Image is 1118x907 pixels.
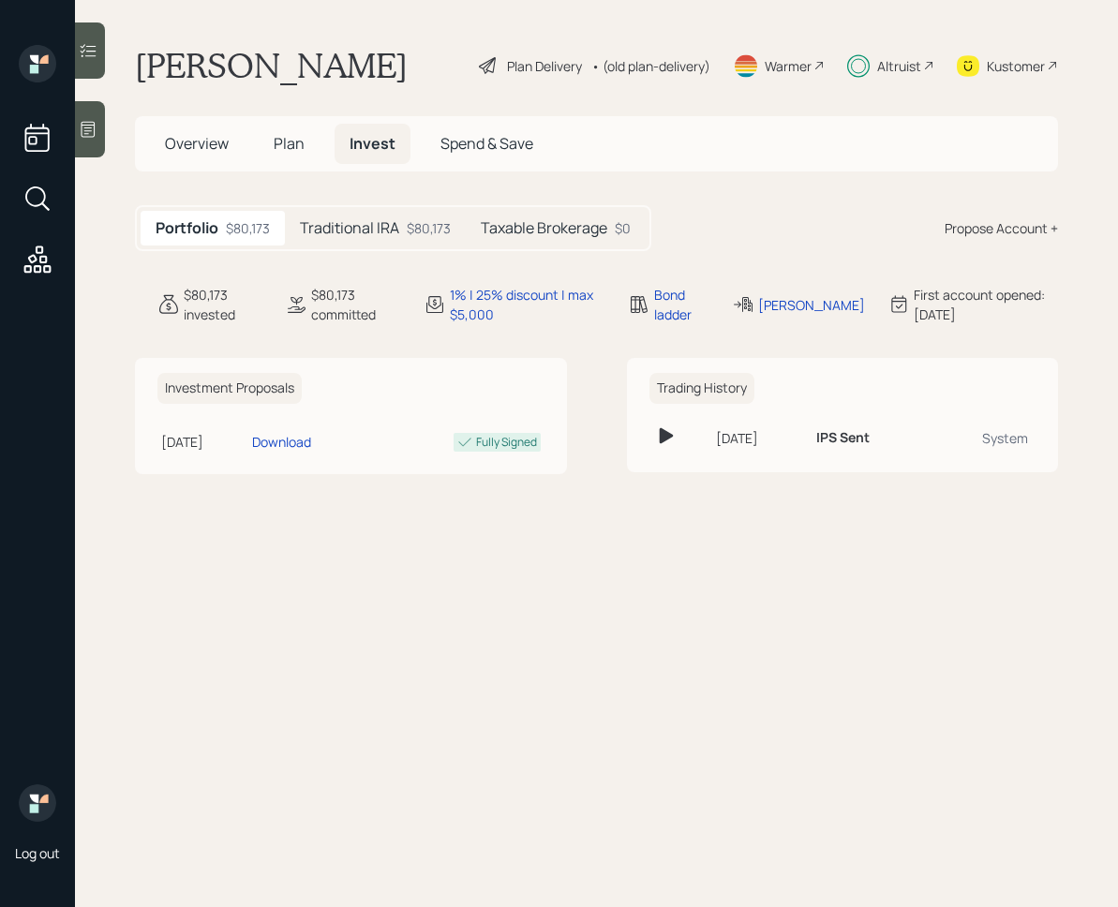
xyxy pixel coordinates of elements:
[440,133,533,154] span: Spend & Save
[274,133,305,154] span: Plan
[765,56,812,76] div: Warmer
[156,219,218,237] h5: Portfolio
[311,285,401,324] div: $80,173 committed
[758,295,865,315] div: [PERSON_NAME]
[450,285,605,324] div: 1% | 25% discount | max $5,000
[654,285,709,324] div: Bond ladder
[945,218,1058,238] div: Propose Account +
[252,432,311,452] div: Download
[165,133,229,154] span: Overview
[649,373,754,404] h6: Trading History
[15,844,60,862] div: Log out
[350,133,395,154] span: Invest
[481,219,607,237] h5: Taxable Brokerage
[615,218,631,238] div: $0
[157,373,302,404] h6: Investment Proposals
[877,56,921,76] div: Altruist
[914,285,1058,324] div: First account opened: [DATE]
[161,432,245,452] div: [DATE]
[716,428,801,448] div: [DATE]
[476,434,537,451] div: Fully Signed
[407,218,451,238] div: $80,173
[135,45,408,86] h1: [PERSON_NAME]
[507,56,582,76] div: Plan Delivery
[300,219,399,237] h5: Traditional IRA
[816,430,870,446] h6: IPS Sent
[591,56,710,76] div: • (old plan-delivery)
[226,218,270,238] div: $80,173
[19,784,56,822] img: retirable_logo.png
[184,285,262,324] div: $80,173 invested
[936,428,1028,448] div: System
[987,56,1045,76] div: Kustomer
